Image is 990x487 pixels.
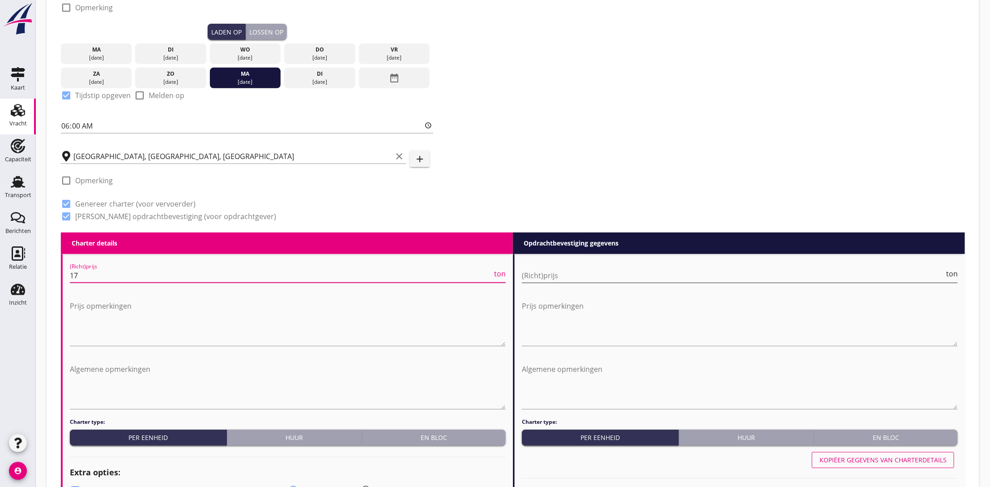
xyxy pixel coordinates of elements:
label: Genereer charter (voor vervoerder) [75,199,196,208]
div: Per eenheid [73,433,223,442]
i: date_range [389,70,400,86]
div: [DATE] [212,54,279,62]
div: ma [63,46,130,54]
label: [PERSON_NAME] opdrachtbevestiging (voor opdrachtgever) [75,212,276,221]
div: Capaciteit [5,156,31,162]
div: Per eenheid [525,433,675,442]
div: En bloc [818,433,954,442]
button: Kopiëer gegevens van charterdetails [812,452,954,468]
button: En bloc [362,430,506,446]
h4: Charter type: [70,418,506,426]
div: Kopiëer gegevens van charterdetails [819,455,947,465]
div: di [286,70,353,78]
label: Tijdstip opgeven [75,91,131,100]
button: En bloc [814,430,958,446]
div: Transport [5,192,31,198]
label: Opmerking [75,176,113,185]
div: Huur [230,433,358,442]
div: ma [212,70,279,78]
button: Huur [227,430,362,446]
textarea: Algemene opmerkingen [522,362,958,409]
div: di [137,46,204,54]
div: [DATE] [286,78,353,86]
button: Laden op [208,24,246,40]
div: [DATE] [63,54,130,62]
div: Berichten [5,228,31,234]
i: add [414,154,425,164]
input: (Richt)prijs [522,268,944,283]
i: clear [394,151,405,162]
textarea: Algemene opmerkingen [70,362,506,409]
div: zo [137,70,204,78]
div: vr [361,46,428,54]
div: Laden op [211,27,242,37]
button: Lossen op [246,24,287,40]
span: ton [494,270,506,277]
div: [DATE] [286,54,353,62]
div: Kaart [11,85,25,91]
div: za [63,70,130,78]
div: Inzicht [9,300,27,306]
button: Per eenheid [70,430,227,446]
div: Relatie [9,264,27,270]
textarea: Prijs opmerkingen [70,299,506,346]
span: ton [946,270,958,277]
img: logo-small.a267ee39.svg [2,2,34,35]
h2: Extra opties: [70,466,506,478]
div: [DATE] [63,78,130,86]
textarea: Prijs opmerkingen [522,299,958,346]
i: account_circle [9,462,27,480]
div: [DATE] [137,78,204,86]
input: Losplaats [73,149,392,164]
h4: Charter type: [522,418,958,426]
div: [DATE] [137,54,204,62]
div: [DATE] [212,78,279,86]
div: En bloc [366,433,502,442]
div: do [286,46,353,54]
div: wo [212,46,279,54]
input: (Richt)prijs [70,268,492,283]
div: Lossen op [249,27,283,37]
label: Melden op [149,91,184,100]
button: Per eenheid [522,430,679,446]
label: Opmerking [75,3,113,12]
div: [DATE] [361,54,428,62]
div: Vracht [9,121,27,126]
button: Huur [679,430,814,446]
div: Huur [683,433,810,442]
